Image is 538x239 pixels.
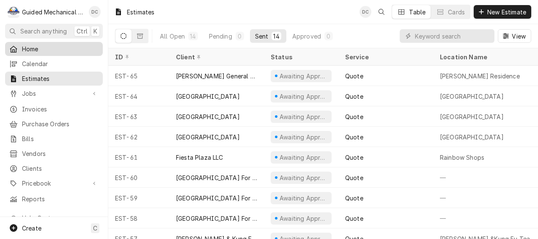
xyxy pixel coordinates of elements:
div: Awaiting Approval [279,112,328,121]
div: Awaiting Approval [279,194,328,203]
div: Awaiting Approval [279,214,328,223]
div: Awaiting Approval [279,133,328,142]
div: EST-64 [108,86,169,106]
span: C [93,224,97,233]
div: Quote [345,112,363,121]
span: Create [22,225,41,232]
div: [PERSON_NAME] Residence [440,72,520,81]
a: Estimates [5,72,103,86]
div: G [8,6,19,18]
button: Search anythingCtrlK [5,24,103,39]
div: Client [176,53,255,61]
div: EST-58 [108,208,169,228]
div: Daniel Cornell's Avatar [360,6,371,18]
div: Quote [345,92,363,101]
div: Quote [345,173,363,182]
div: Cards [448,8,465,17]
div: DC [360,6,371,18]
div: EST-62 [108,127,169,147]
span: New Estimate [486,8,528,17]
span: Estimates [22,74,99,83]
div: EST-60 [108,167,169,188]
span: Clients [22,164,99,173]
div: [GEOGRAPHIC_DATA] For Rehabilitation And Healing [176,173,257,182]
div: 14 [190,32,196,41]
div: Quote [345,214,363,223]
span: Vendors [22,149,99,158]
a: Purchase Orders [5,117,103,131]
div: Quote [345,194,363,203]
div: [GEOGRAPHIC_DATA] [176,92,240,101]
div: Sent [255,32,269,41]
span: Help Center [22,214,98,222]
div: Table [409,8,425,17]
a: Clients [5,161,103,175]
a: Go to Pricebook [5,176,103,190]
div: All Open [160,32,185,41]
div: 0 [326,32,331,41]
div: EST-65 [108,66,169,86]
div: Fiesta Plaza LLC [176,153,223,162]
div: Awaiting Approval [279,72,328,81]
div: Rainbow Shops [440,153,484,162]
div: Pending [209,32,232,41]
div: Daniel Cornell's Avatar [89,6,101,18]
span: Invoices [22,105,99,114]
span: Calendar [22,59,99,68]
span: Jobs [22,89,86,98]
span: Purchase Orders [22,119,99,128]
span: Home [22,44,99,53]
div: Awaiting Approval [279,92,328,101]
button: New Estimate [474,5,531,19]
span: K [93,27,97,36]
button: Open search [375,5,388,19]
div: EST-61 [108,147,169,167]
div: [GEOGRAPHIC_DATA] For Rehabilitation And Healing [176,194,257,203]
div: [GEOGRAPHIC_DATA] [440,92,504,101]
div: Awaiting Approval [279,173,328,182]
div: [GEOGRAPHIC_DATA] [440,112,504,121]
a: Home [5,42,103,56]
div: [GEOGRAPHIC_DATA] [440,133,504,142]
span: Ctrl [77,27,88,36]
div: EST-63 [108,106,169,127]
div: ID [115,53,161,61]
a: Vendors [5,147,103,161]
div: Guided Mechanical Services, LLC [22,8,84,17]
div: [PERSON_NAME] General Contractor, Inc. [176,72,257,81]
input: Keyword search [415,29,490,43]
div: Status [271,53,330,61]
a: Reports [5,192,103,206]
div: 0 [237,32,242,41]
div: EST-59 [108,188,169,208]
div: Quote [345,72,363,81]
div: Guided Mechanical Services, LLC's Avatar [8,6,19,18]
a: Go to Help Center [5,211,103,225]
a: Invoices [5,102,103,116]
div: Awaiting Approval [279,153,328,162]
button: View [498,29,531,43]
div: Service [345,53,425,61]
div: [GEOGRAPHIC_DATA] [176,133,240,142]
div: DC [89,6,101,18]
a: Calendar [5,57,103,71]
div: [GEOGRAPHIC_DATA] [176,112,240,121]
div: [GEOGRAPHIC_DATA] For Rehabilitation And Healing [176,214,257,223]
div: Approved [292,32,321,41]
div: Quote [345,153,363,162]
a: Go to Jobs [5,86,103,100]
span: Reports [22,195,99,203]
a: Bills [5,132,103,146]
span: Search anything [20,27,67,36]
span: Bills [22,134,99,143]
span: Pricebook [22,179,86,188]
div: Quote [345,133,363,142]
span: View [510,32,527,41]
div: 14 [273,32,279,41]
